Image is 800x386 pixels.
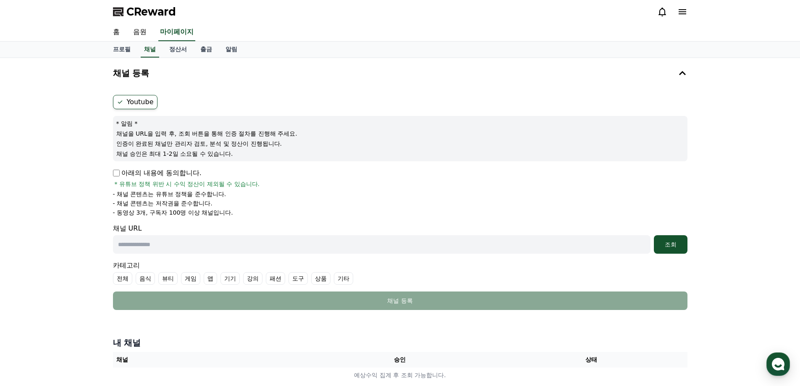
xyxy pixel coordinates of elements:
a: 홈 [106,24,126,41]
a: 대화 [55,266,108,287]
label: 도구 [289,272,308,285]
label: 상품 [311,272,330,285]
p: 채널 승인은 최대 1-2일 소요될 수 있습니다. [116,150,684,158]
a: 채널 [141,42,159,58]
label: 기기 [220,272,240,285]
th: 승인 [304,352,496,368]
a: 마이페이지 [158,24,195,41]
a: CReward [113,5,176,18]
a: 정산서 [163,42,194,58]
p: 채널을 URL을 입력 후, 조회 버튼을 통해 인증 절차를 진행해 주세요. [116,129,684,138]
a: 설정 [108,266,161,287]
p: - 채널 콘텐츠는 유튜브 정책을 준수합니다. [113,190,226,198]
p: 인증이 완료된 채널만 관리자 검토, 분석 및 정산이 진행됩니다. [116,139,684,148]
button: 조회 [654,235,687,254]
h4: 채널 등록 [113,68,150,78]
a: 홈 [3,266,55,287]
button: 채널 등록 [113,291,687,310]
label: 게임 [181,272,200,285]
span: 설정 [130,279,140,286]
label: 음식 [136,272,155,285]
p: 아래의 내용에 동의합니다. [113,168,202,178]
h4: 내 채널 [113,337,687,349]
div: 카테고리 [113,260,687,285]
a: 음원 [126,24,153,41]
span: CReward [126,5,176,18]
span: * 유튜브 정책 위반 시 수익 정산이 제외될 수 있습니다. [115,180,260,188]
label: 전체 [113,272,132,285]
div: 조회 [657,240,684,249]
div: 채널 URL [113,223,687,254]
th: 상태 [496,352,687,368]
label: 뷰티 [158,272,178,285]
a: 프로필 [106,42,137,58]
label: 강의 [243,272,262,285]
p: - 채널 콘텐츠는 저작권을 준수합니다. [113,199,212,207]
label: 기타 [334,272,353,285]
p: - 동영상 3개, 구독자 100명 이상 채널입니다. [113,208,233,217]
th: 채널 [113,352,304,368]
a: 출금 [194,42,219,58]
label: Youtube [113,95,157,109]
label: 패션 [266,272,285,285]
span: 대화 [77,279,87,286]
div: 채널 등록 [130,297,671,305]
label: 앱 [204,272,217,285]
a: 알림 [219,42,244,58]
td: 예상수익 집계 후 조회 가능합니다. [113,368,687,383]
span: 홈 [26,279,31,286]
button: 채널 등록 [110,61,691,85]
